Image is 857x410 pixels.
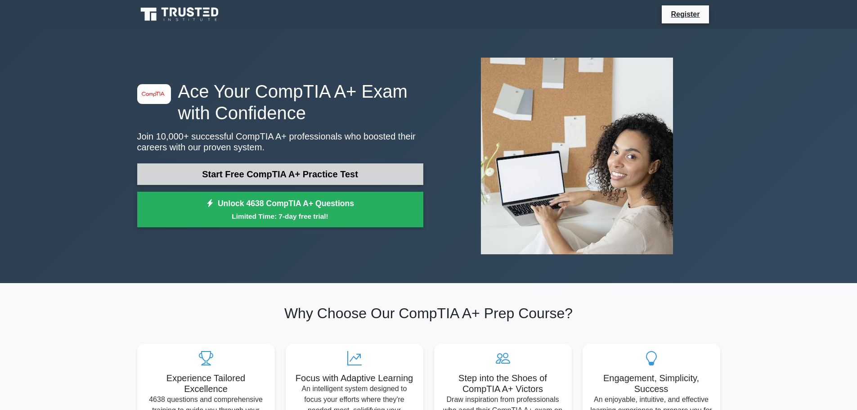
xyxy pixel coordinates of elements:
h5: Step into the Shoes of CompTIA A+ Victors [441,373,565,394]
h5: Engagement, Simplicity, Success [590,373,713,394]
p: Join 10,000+ successful CompTIA A+ professionals who boosted their careers with our proven system. [137,131,423,153]
small: Limited Time: 7-day free trial! [148,211,412,221]
a: Unlock 4638 CompTIA A+ QuestionsLimited Time: 7-day free trial! [137,192,423,228]
h1: Ace Your CompTIA A+ Exam with Confidence [137,81,423,124]
h5: Experience Tailored Excellence [144,373,268,394]
h5: Focus with Adaptive Learning [293,373,416,383]
h2: Why Choose Our CompTIA A+ Prep Course? [137,305,720,322]
a: Start Free CompTIA A+ Practice Test [137,163,423,185]
a: Register [665,9,705,20]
